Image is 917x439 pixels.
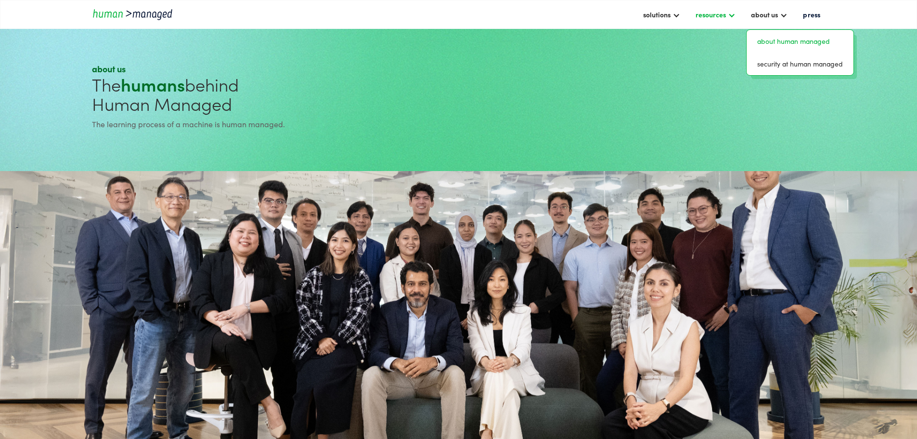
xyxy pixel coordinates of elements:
div: The learning process of a machine is human managed. [92,118,455,130]
h1: The behind Human Managed [92,75,455,113]
div: about us [746,6,792,23]
div: solutions [638,6,685,23]
strong: humans [121,72,185,96]
div: solutions [643,9,671,20]
a: home [92,8,179,21]
a: about human managed [750,34,850,49]
a: press [798,6,825,23]
a: security at human managed [750,56,850,71]
div: about us [751,9,778,20]
div: about us [92,63,455,75]
div: resources [696,9,726,20]
div: resources [691,6,740,23]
